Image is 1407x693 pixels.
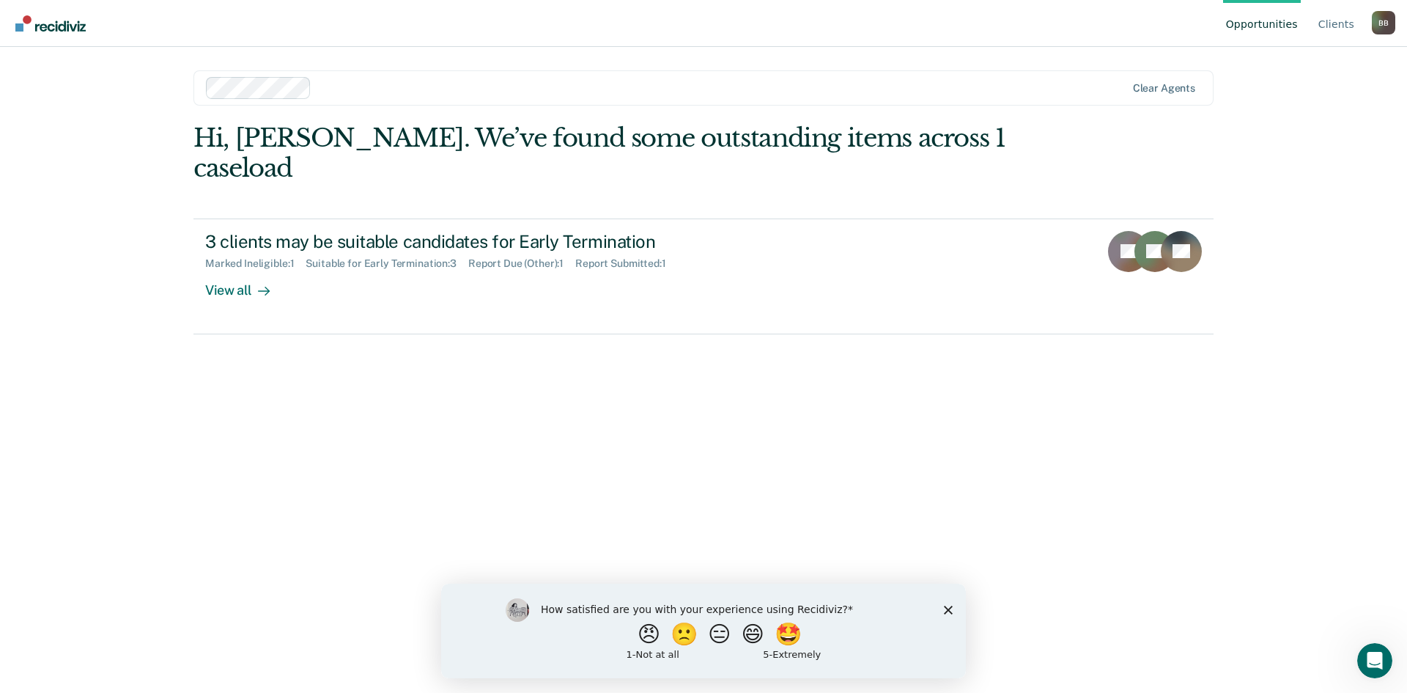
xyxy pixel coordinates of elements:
[205,257,306,270] div: Marked Ineligible : 1
[1372,11,1395,34] div: B B
[441,584,966,678] iframe: Survey by Kim from Recidiviz
[1357,643,1392,678] iframe: Intercom live chat
[468,257,575,270] div: Report Due (Other) : 1
[575,257,678,270] div: Report Submitted : 1
[15,15,86,32] img: Recidiviz
[193,123,1010,183] div: Hi, [PERSON_NAME]. We’ve found some outstanding items across 1 caseload
[193,219,1214,334] a: 3 clients may be suitable candidates for Early TerminationMarked Ineligible:1Suitable for Early T...
[1372,11,1395,34] button: Profile dropdown button
[1133,82,1195,95] div: Clear agents
[205,270,287,298] div: View all
[205,231,720,252] div: 3 clients may be suitable candidates for Early Termination
[306,257,468,270] div: Suitable for Early Termination : 3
